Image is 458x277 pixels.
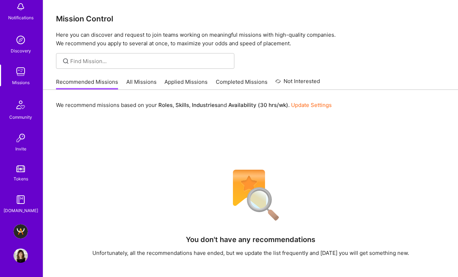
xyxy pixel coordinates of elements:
[92,249,409,257] div: Unfortunately, all the recommendations have ended, but we update the list frequently and [DATE] y...
[12,79,30,86] div: Missions
[8,14,34,21] div: Notifications
[56,31,445,48] p: Here you can discover and request to join teams working on meaningful missions with high-quality ...
[70,57,229,65] input: Find Mission...
[14,193,28,207] img: guide book
[15,145,26,153] div: Invite
[291,102,332,108] a: Update Settings
[220,165,281,226] img: No Results
[14,131,28,145] img: Invite
[158,102,173,108] b: Roles
[14,175,28,183] div: Tokens
[175,102,189,108] b: Skills
[4,207,38,214] div: [DOMAIN_NAME]
[9,113,32,121] div: Community
[12,96,29,113] img: Community
[164,78,208,90] a: Applied Missions
[14,65,28,79] img: teamwork
[126,78,157,90] a: All Missions
[62,57,70,65] i: icon SearchGrey
[56,14,445,23] h3: Mission Control
[14,33,28,47] img: discovery
[14,224,28,238] img: A.Team - Grow A.Team's Community & Demand
[16,165,25,172] img: tokens
[56,78,118,90] a: Recommended Missions
[12,248,30,263] a: User Avatar
[192,102,218,108] b: Industries
[12,224,30,238] a: A.Team - Grow A.Team's Community & Demand
[216,78,268,90] a: Completed Missions
[186,235,315,244] h4: You don't have any recommendations
[275,77,320,90] a: Not Interested
[14,248,28,263] img: User Avatar
[228,102,288,108] b: Availability (30 hrs/wk)
[11,47,31,55] div: Discovery
[56,101,332,109] p: We recommend missions based on your , , and .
